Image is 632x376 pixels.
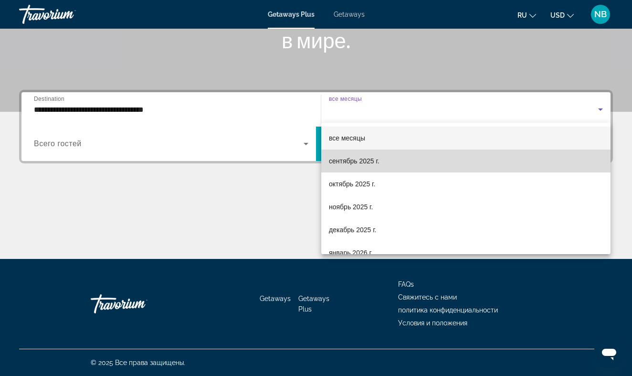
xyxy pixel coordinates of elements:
[329,134,365,142] span: все месяцы
[329,155,379,167] span: сентябрь 2025 г.
[329,201,373,213] span: ноябрь 2025 г.
[329,178,375,190] span: октябрь 2025 г.
[329,247,373,258] span: январь 2026 г.
[329,224,376,236] span: декабрь 2025 г.
[594,338,624,368] iframe: Кнопка запуска окна обмена сообщениями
